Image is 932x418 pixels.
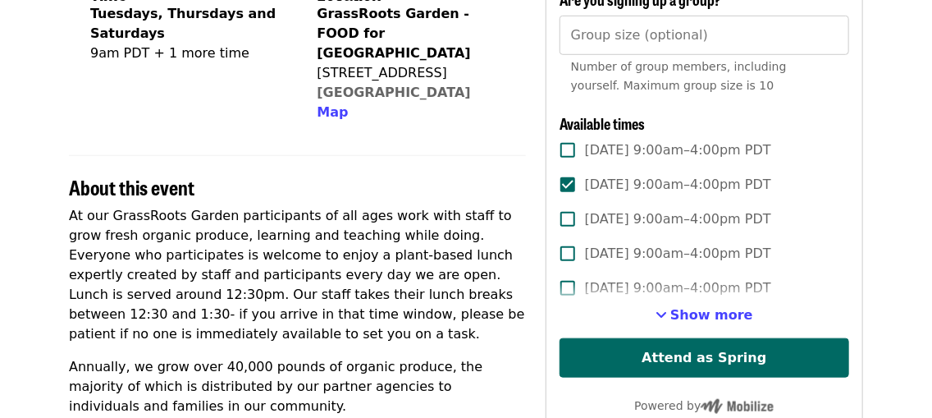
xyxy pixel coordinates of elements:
[317,104,348,120] span: Map
[69,172,194,201] span: About this event
[585,278,771,298] span: [DATE] 9:00am–4:00pm PDT
[634,399,774,412] span: Powered by
[571,60,787,92] span: Number of group members, including yourself. Maximum group size is 10
[317,6,470,61] strong: GrassRoots Garden - FOOD for [GEOGRAPHIC_DATA]
[585,175,771,195] span: [DATE] 9:00am–4:00pm PDT
[69,206,526,344] p: At our GrassRoots Garden participants of all ages work with staff to grow fresh organic produce, ...
[90,44,284,63] div: 9am PDT + 1 more time
[317,63,512,83] div: [STREET_ADDRESS]
[560,113,645,134] span: Available times
[90,6,276,41] strong: Tuesdays, Thursdays and Saturdays
[670,307,753,323] span: Show more
[656,305,753,325] button: See more timeslots
[317,85,470,100] a: [GEOGRAPHIC_DATA]
[560,16,849,55] input: [object Object]
[585,244,771,264] span: [DATE] 9:00am–4:00pm PDT
[701,399,774,414] img: Powered by Mobilize
[69,357,526,416] p: Annually, we grow over 40,000 pounds of organic produce, the majority of which is distributed by ...
[317,103,348,122] button: Map
[560,338,849,378] button: Attend as Spring
[585,140,771,160] span: [DATE] 9:00am–4:00pm PDT
[585,209,771,229] span: [DATE] 9:00am–4:00pm PDT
